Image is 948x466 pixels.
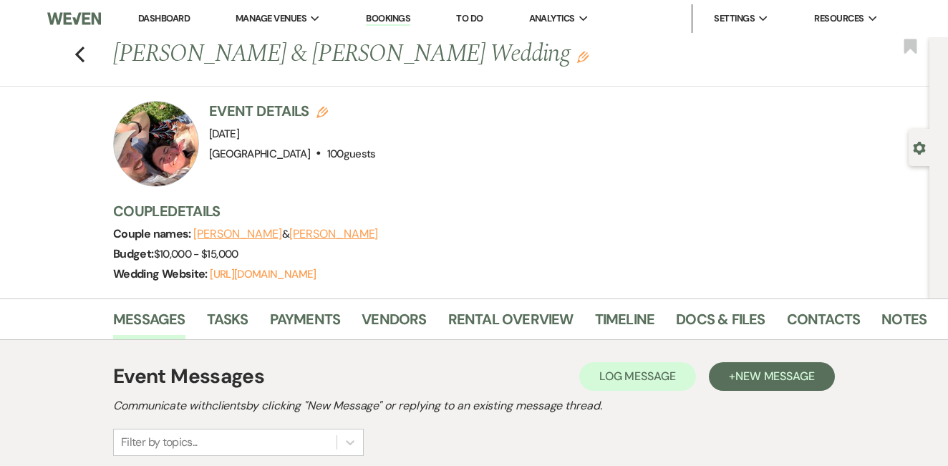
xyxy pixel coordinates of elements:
span: [DATE] [209,127,239,141]
a: Payments [270,308,341,339]
a: [URL][DOMAIN_NAME] [210,267,316,281]
span: Log Message [599,369,676,384]
button: +New Message [709,362,835,391]
a: Rental Overview [448,308,574,339]
span: Resources [814,11,864,26]
span: & [193,227,378,241]
span: $10,000 - $15,000 [154,247,238,261]
h3: Event Details [209,101,376,121]
span: Manage Venues [236,11,306,26]
span: Couple names: [113,226,193,241]
a: To Do [456,12,483,24]
a: Vendors [362,308,426,339]
button: Open lead details [913,140,926,154]
button: [PERSON_NAME] [193,228,282,240]
a: Messages [113,308,185,339]
span: New Message [735,369,815,384]
a: Notes [881,308,927,339]
button: Log Message [579,362,696,391]
a: Dashboard [138,12,190,24]
h2: Communicate with clients by clicking "New Message" or replying to an existing message thread. [113,397,835,414]
h1: Event Messages [113,361,264,392]
span: Analytics [529,11,575,26]
h1: [PERSON_NAME] & [PERSON_NAME] Wedding [113,37,755,72]
a: Timeline [595,308,655,339]
span: [GEOGRAPHIC_DATA] [209,147,310,161]
h3: Couple Details [113,201,915,221]
div: Filter by topics... [121,434,198,451]
a: Contacts [787,308,861,339]
img: Weven Logo [47,4,101,34]
a: Docs & Files [676,308,765,339]
a: Tasks [207,308,248,339]
span: Wedding Website: [113,266,210,281]
button: [PERSON_NAME] [289,228,378,240]
span: Settings [714,11,755,26]
button: Edit [577,50,589,63]
span: Budget: [113,246,154,261]
a: Bookings [366,12,410,26]
span: 100 guests [327,147,376,161]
